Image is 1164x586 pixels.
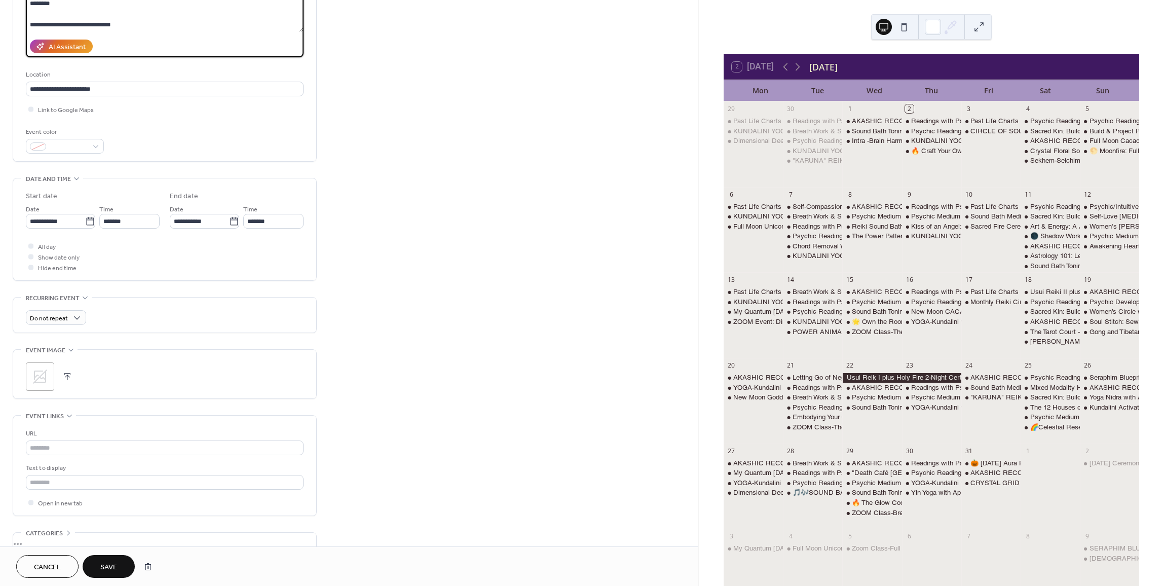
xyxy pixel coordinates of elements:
div: AKASHIC RECORDS READING with Valeri (& Other Psychic Services) [842,202,902,211]
div: Past Life Charts or Oracle Readings with [PERSON_NAME] [970,287,1150,297]
div: 1 [1024,447,1032,455]
div: Breath Work & Sound Bath Meditation with [PERSON_NAME] [793,393,977,402]
div: 10 [964,190,973,199]
span: Hide end time [38,263,77,274]
div: Thu [903,80,960,101]
div: Sacred Kin: Building Ancestral Veneration Workshop with Elowynn [1021,393,1080,402]
div: Psychic Readings Floor Day with Gayla!! [1021,373,1080,382]
div: Psychic Readings Floor Day with [PERSON_NAME]!! [793,136,954,145]
div: AKASHIC RECORDS READING with [PERSON_NAME] (& Other Psychic Services) [852,202,1107,211]
div: Readings with Psychic Medium [PERSON_NAME] [911,459,1063,468]
div: AKASHIC RECORDS READING with Valeri (& Other Psychic Services) [1021,136,1080,145]
span: Time [243,204,257,215]
div: KUNDALINI YOGA [724,298,783,307]
div: Dimensional Deep Dive with the Council -CHANNELING with [PERSON_NAME] [733,136,974,145]
div: Usui Reiki II plus Holy Fire Certification Class with Debbie [1021,287,1080,297]
div: Psychic Medium Floor Day with [DEMOGRAPHIC_DATA] [852,298,1023,307]
div: YOGA-Kundalini with Noella [902,317,961,326]
div: Kundalini Activation with Noella [1080,403,1139,412]
div: Readings with Psychic Medium Ashley Jodra [902,383,961,392]
div: KUNDALINI YOGA [783,251,842,261]
span: Date [26,204,40,215]
div: YOGA-Kundalini with [PERSON_NAME] [911,403,1031,412]
button: Cancel [16,555,79,578]
div: YOGA-Kundalini with Noella [724,383,783,392]
div: KUNDALINI YOGA [724,127,783,136]
div: Awakening Hearts Kirtan with Matthew, Joei and friends [1080,242,1139,251]
div: 14 [786,276,795,284]
div: Past Life Charts or Oracle Readings with April Azzolino [724,202,783,211]
div: My Quantum Ascension- Raising your Consciousness- 3-Day Workshop with Rose [724,307,783,316]
div: 30 [786,104,795,113]
span: Date [170,204,183,215]
div: Readings with Psychic Medium Ashley Jodra [783,222,842,231]
div: Sound Bath Toning Meditation with Singing Bowls & Channeled Light Language & Song [842,403,902,412]
div: KUNDALINI YOGA [902,232,961,241]
div: AKASHIC RECORDS READING with Valeri (& Other Psychic Services) [1021,317,1080,326]
div: 29 [846,447,854,455]
div: POWER ANIMAL Spirits: A Shamanic Journey with Ray [783,327,842,337]
div: Letting Go of Negativity Group Repatterning on Zoom [783,373,842,382]
div: Full Moon Unicorn Reiki Circle with Leeza [724,222,783,231]
div: Reiki Sound Bath with Noella [842,222,902,231]
div: 7 [786,190,795,199]
div: 🔥 Craft Your Own Intention Candle A Cozy, Witchy Candle-Making Workshop with Ellowynn [902,146,961,156]
div: 🌟 Own the Room Curated Presence & Influence with Matthew Boyd C.Ht [842,317,902,326]
div: 18 [1024,276,1032,284]
div: Kiss of an Angel: Archangel Tzaphkiel Meditation Experience with [PERSON_NAME] [911,222,1162,231]
span: Date and time [26,174,71,185]
div: 2 [905,104,914,113]
div: Readings with Psychic Medium Ashley Jodra [783,117,842,126]
span: Time [99,204,114,215]
div: Readings with Psychic Medium [PERSON_NAME] [911,383,1063,392]
div: KUNDALINI YOGA [793,146,849,156]
div: The 12 Houses of the Zodiac for Beginners with Leeza [1021,403,1080,412]
div: Kiss of an Angel: Archangel Tzaphkiel Meditation Experience with Crista [902,222,961,231]
div: "KARUNA" REIKI DRUMMING CIRCLE and Chants with [MEDICAL_DATA] with [PERSON_NAME] [793,156,1092,165]
div: 🌑 Shadow Work: Healing the Wounds of the Soul with Shay [1021,232,1080,241]
div: Event color [26,127,102,137]
div: Readings with Psychic Medium Ashley Jodra [902,287,961,297]
div: Astrology 101: Learning Your Sun Sign with Leeza [1021,251,1080,261]
div: Past Life Charts or Oracle Readings with [PERSON_NAME] [970,117,1150,126]
div: "KARUNA" REIKI DRUMMING CIRCLE and Chants with Holy Fire with Debbie [783,156,842,165]
span: Event image [26,345,65,356]
div: Psychic Medium Floor Day with Crista [902,212,961,221]
div: Fri [960,80,1017,101]
div: Crystal Floral Sound Bath w/ Elowynn [1030,146,1143,156]
div: Breath Work & Sound Bath Meditation with Karen [783,212,842,221]
div: KUNDALINI YOGA [724,212,783,221]
div: Sekhem-Seichim-Reiki Healing Circle with Sean [1021,156,1080,165]
div: Readings with Psychic Medium [PERSON_NAME] [793,383,944,392]
div: KUNDALINI YOGA [733,212,790,221]
div: Sound Bath Toning Meditation with Singing Bowls & Channeled Light Language & Song [842,127,902,136]
div: Psychic Readings Floor Day with [PERSON_NAME]!! [911,298,1072,307]
div: Sound Bath Toning Meditation with Singing Bowls & Channeled Light Language & Song [852,127,1108,136]
div: Breath Work & Sound Bath Meditation with Karen [783,127,842,136]
div: ; [26,362,54,391]
span: Save [100,562,117,573]
div: Psychic Medium Floor Day with Crista [842,393,902,402]
div: 6 [727,190,736,199]
div: AKASHIC RECORDS READING with Valeri (& Other Psychic Services) [961,373,1021,382]
div: Intra -Brain Harmonizing Meditation with [PERSON_NAME] [852,136,1028,145]
div: Psychic Medium Floor Day with Crista [842,212,902,221]
div: Self-Love Lymphatic Drainage with April [1080,212,1139,221]
div: Readings with Psychic Medium [PERSON_NAME] [911,202,1063,211]
div: Sacred Fire Ceremony & Prayer Bundle Creation Hosted by Keebler & Noella [961,222,1021,231]
div: New Moon Goddess Activation Meditation With Goddess Nyx : with [PERSON_NAME] [733,393,991,402]
div: 23 [905,361,914,370]
div: [DATE] [809,60,838,74]
div: AKASHIC RECORDS READING with [PERSON_NAME] (& Other Psychic Services) [852,117,1107,126]
div: New Moon Goddess Activation Meditation With Goddess Nyx : with Leeza [724,393,783,402]
div: Psychic Readings Floor Day with Gayla!! [1080,117,1139,126]
span: Cancel [34,562,61,573]
div: ZOOM Class-The Veil Between Worlds with [PERSON_NAME] [852,327,1038,337]
div: Location [26,69,302,80]
div: Wed [846,80,903,101]
div: Art & Energy: A Journey of Self-Discovery with Valeri [1021,222,1080,231]
div: 13 [727,276,736,284]
button: AI Assistant [30,40,93,53]
div: Mon [732,80,789,101]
